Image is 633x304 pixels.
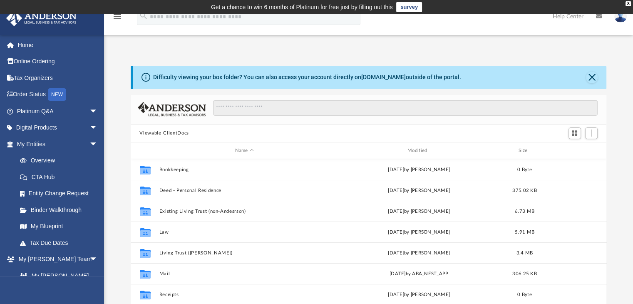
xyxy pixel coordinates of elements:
span: arrow_drop_down [89,136,106,153]
span: 306.25 KB [512,272,536,276]
a: Digital Productsarrow_drop_down [6,120,110,136]
button: Close [586,72,598,83]
div: id [545,147,603,154]
a: My [PERSON_NAME] Teamarrow_drop_down [6,251,106,268]
img: Anderson Advisors Platinum Portal [4,10,79,26]
button: Deed - Personal Residence [159,188,330,193]
div: [DATE] by [PERSON_NAME] [333,208,504,215]
button: Add [585,127,598,139]
a: survey [396,2,422,12]
a: CTA Hub [12,169,110,185]
button: Mail [159,271,330,277]
div: [DATE] by [PERSON_NAME] [333,249,504,257]
button: Receipts [159,292,330,297]
div: [DATE] by ABA_NEST_APP [333,270,504,278]
div: close [626,1,631,6]
span: 3.4 MB [516,251,533,255]
span: 5.91 MB [515,230,534,234]
a: Home [6,37,110,53]
a: Binder Walkthrough [12,202,110,218]
button: Bookkeeping [159,167,330,172]
a: menu [112,16,122,22]
div: NEW [48,88,66,101]
div: Name [159,147,330,154]
a: My [PERSON_NAME] Team [12,267,102,294]
div: [DATE] by [PERSON_NAME] [333,166,504,174]
a: My Blueprint [12,218,106,235]
a: Tax Due Dates [12,234,110,251]
span: arrow_drop_down [89,120,106,137]
div: Get a chance to win 6 months of Platinum for free just by filling out this [211,2,393,12]
span: 6.73 MB [515,209,534,214]
i: menu [112,12,122,22]
button: Switch to Grid View [568,127,581,139]
a: Entity Change Request [12,185,110,202]
span: 375.02 KB [512,188,536,193]
a: Overview [12,152,110,169]
div: [DATE] by [PERSON_NAME] [333,187,504,194]
div: [DATE] by [PERSON_NAME] [333,229,504,236]
span: 0 Byte [517,292,532,297]
a: My Entitiesarrow_drop_down [6,136,110,152]
a: [DOMAIN_NAME] [361,74,406,80]
button: Law [159,229,330,235]
button: Existing Living Trust (non-Andesrson) [159,209,330,214]
div: id [134,147,155,154]
div: Size [508,147,541,154]
div: Modified [333,147,504,154]
div: [DATE] by [PERSON_NAME] [333,291,504,299]
button: Viewable-ClientDocs [139,130,189,137]
a: Order StatusNEW [6,86,110,103]
a: Online Ordering [6,53,110,70]
span: 0 Byte [517,167,532,172]
span: arrow_drop_down [89,103,106,120]
img: User Pic [614,10,627,22]
i: search [139,11,148,20]
div: Difficulty viewing your box folder? You can also access your account directly on outside of the p... [153,73,461,82]
input: Search files and folders [213,100,597,116]
a: Platinum Q&Aarrow_drop_down [6,103,110,120]
button: Living Trust ([PERSON_NAME]) [159,250,330,256]
a: Tax Organizers [6,70,110,86]
span: arrow_drop_down [89,251,106,268]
